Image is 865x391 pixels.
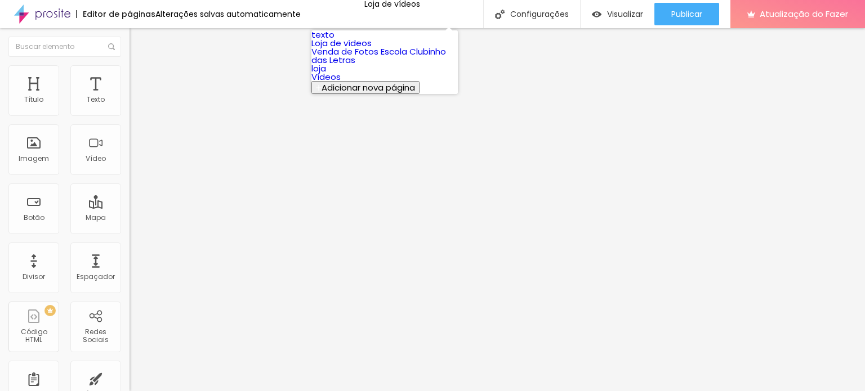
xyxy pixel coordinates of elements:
iframe: Editor [130,28,865,391]
font: Redes Sociais [83,327,109,344]
font: Vídeo [86,154,106,163]
font: Mapa [86,213,106,222]
font: Título [24,95,43,104]
a: Vídeos [311,71,341,83]
font: Configurações [510,8,569,20]
a: Loja de vídeos [311,37,372,49]
font: Visualizar [607,8,643,20]
img: view-1.svg [592,10,601,19]
img: Ícone [108,43,115,50]
font: Código HTML [21,327,47,344]
button: Visualizar [581,3,654,25]
font: Imagem [19,154,49,163]
input: Buscar elemento [8,37,121,57]
font: Alterações salvas automaticamente [155,8,301,20]
font: Divisor [23,272,45,281]
font: Editor de páginas [83,8,155,20]
font: Botão [24,213,44,222]
button: Publicar [654,3,719,25]
button: Adicionar nova página [311,81,420,94]
a: Venda de Fotos Escola Clubinho das Letras [311,46,446,66]
font: Adicionar nova página [322,82,415,93]
font: Texto [87,95,105,104]
font: Publicar [671,8,702,20]
a: loja [311,62,326,74]
a: texto [311,29,335,41]
font: Atualização do Fazer [760,8,848,20]
font: Espaçador [77,272,115,281]
img: Ícone [495,10,505,19]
